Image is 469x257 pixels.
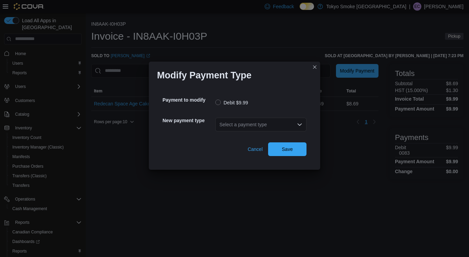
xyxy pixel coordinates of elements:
input: Accessible screen reader label [219,120,220,129]
h5: Payment to modify [163,93,214,107]
span: Cancel [248,146,263,153]
button: Closes this modal window [311,63,319,71]
span: Save [282,146,293,153]
button: Open list of options [297,122,302,127]
button: Cancel [245,142,265,156]
button: Save [268,142,306,156]
label: Debit $9.99 [215,99,248,107]
h5: New payment type [163,114,214,127]
h1: Modify Payment Type [157,70,252,81]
